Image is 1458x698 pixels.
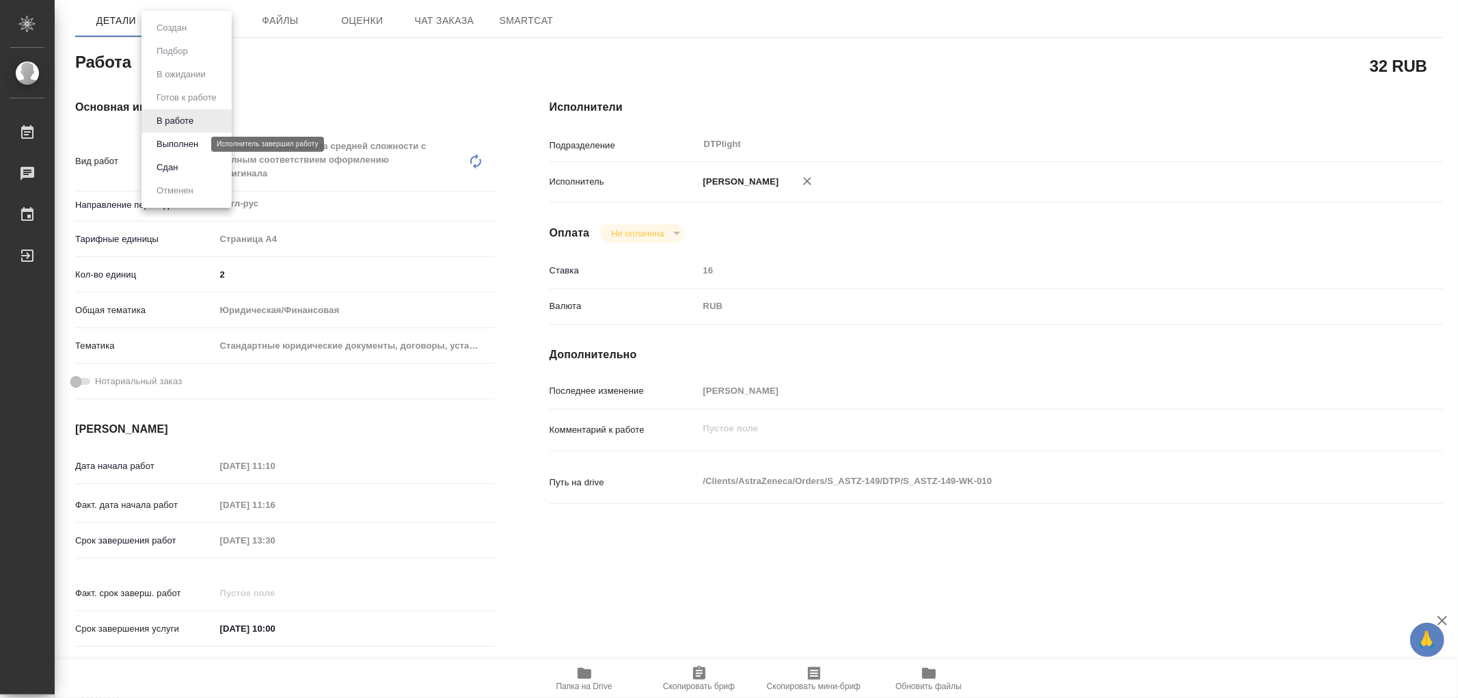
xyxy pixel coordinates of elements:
button: Выполнен [152,137,202,152]
button: Отменен [152,183,198,198]
button: В ожидании [152,67,210,82]
button: Создан [152,21,191,36]
button: Готов к работе [152,90,221,105]
button: Подбор [152,44,192,59]
button: Сдан [152,160,182,175]
button: В работе [152,113,198,129]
